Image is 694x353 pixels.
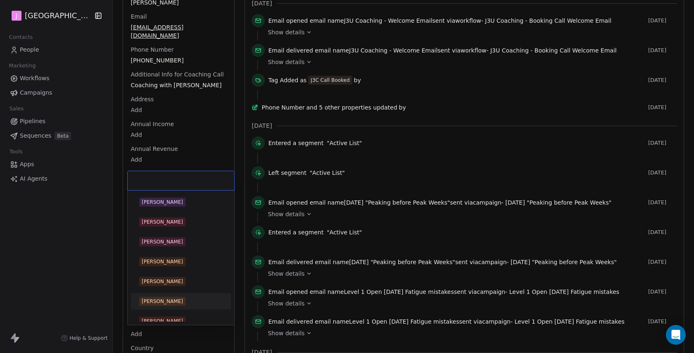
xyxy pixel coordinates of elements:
div: [PERSON_NAME] [142,238,183,246]
div: [PERSON_NAME] [142,258,183,265]
div: Suggestions [131,194,231,329]
div: [PERSON_NAME] [142,198,183,206]
div: [PERSON_NAME] [142,298,183,305]
div: [PERSON_NAME] [142,317,183,325]
div: [PERSON_NAME] [142,278,183,285]
div: [PERSON_NAME] [142,218,183,226]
